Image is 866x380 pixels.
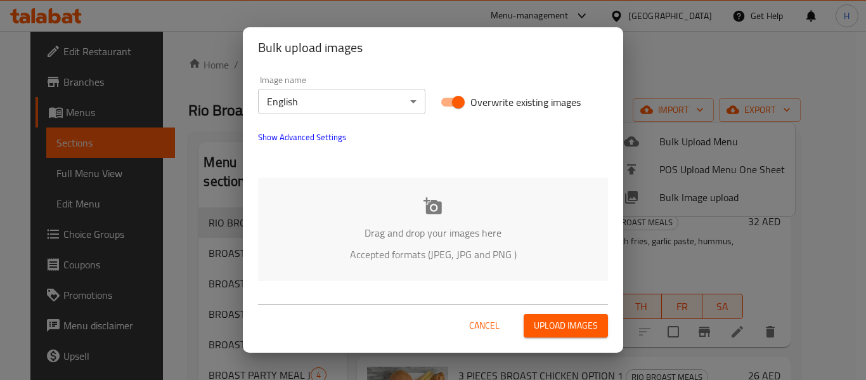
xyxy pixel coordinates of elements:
span: Overwrite existing images [470,95,581,110]
p: Drag and drop your images here [277,225,589,240]
p: Accepted formats (JPEG, JPG and PNG ) [277,247,589,262]
h2: Bulk upload images [258,37,608,58]
div: English [258,89,425,114]
button: Cancel [464,314,505,337]
span: Show Advanced Settings [258,129,346,145]
button: Upload images [524,314,608,337]
span: Upload images [534,318,598,334]
span: Cancel [469,318,500,334]
button: show more [250,122,354,152]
